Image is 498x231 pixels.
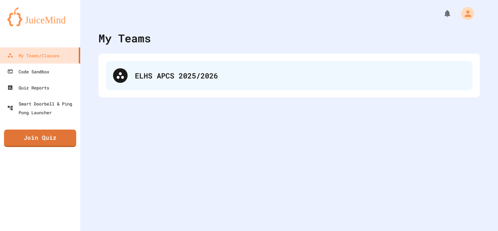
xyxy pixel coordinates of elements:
[7,67,49,76] div: Code Sandbox
[7,83,49,92] div: Quiz Reports
[7,51,59,60] div: My Teams/Classes
[106,61,472,90] div: ELHS APCS 2025/2026
[4,130,76,147] a: Join Quiz
[135,70,465,81] div: ELHS APCS 2025/2026
[429,7,454,20] div: My Notifications
[7,7,73,26] img: logo-orange.svg
[98,30,151,46] div: My Teams
[454,5,476,22] div: My Account
[7,99,77,117] div: Smart Doorbell & Ping Pong Launcher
